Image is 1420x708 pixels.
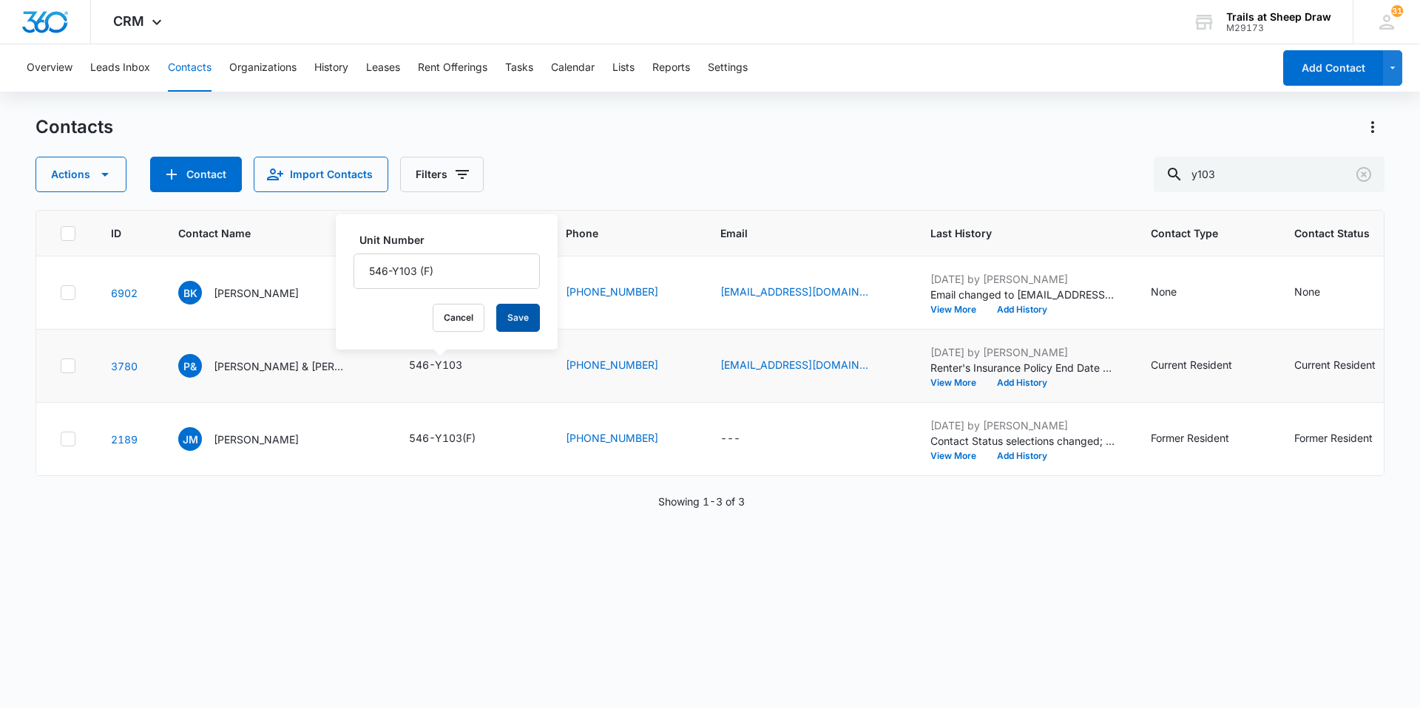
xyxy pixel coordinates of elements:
button: Add History [987,378,1058,387]
span: CRM [113,13,144,29]
span: Phone [566,225,663,241]
div: Contact Type - Former Resident - Select to Edit Field [1151,430,1256,448]
div: --- [720,430,740,448]
button: Save [496,304,540,332]
div: Email - Kirbyball@gmail.com - Select to Edit Field [720,284,895,302]
button: Reports [652,44,690,92]
span: Email [720,225,873,241]
span: Contact Type [1151,225,1237,241]
button: Overview [27,44,72,92]
label: Unit Number [359,232,546,248]
div: Unit Number - 546-Y103 - Select to Edit Field [409,357,489,375]
div: Phone - 956-624-7484 - Select to Edit Field [566,430,685,448]
a: [EMAIL_ADDRESS][DOMAIN_NAME] [720,357,868,372]
button: Lists [612,44,635,92]
p: Renter's Insurance Policy End Date changed from [DATE] to [DATE]. [930,360,1115,375]
div: None [1294,284,1320,299]
button: Filters [400,157,484,192]
button: Leads Inbox [90,44,150,92]
a: [PHONE_NUMBER] [566,357,658,372]
div: Contact Status - Former Resident - Select to Edit Field [1294,430,1399,448]
div: 546-Y103(F) [409,430,476,446]
div: Former Resident [1294,430,1373,446]
a: Navigate to contact details page for Brian Kirby [111,287,138,299]
p: [PERSON_NAME] [214,285,299,301]
button: Settings [708,44,748,92]
button: Import Contacts [254,157,388,192]
button: Actions [35,157,126,192]
div: account id [1226,23,1331,33]
div: Unit Number - 546-Y103(F) - Select to Edit Field [409,430,502,448]
a: Navigate to contact details page for Pamela & Juliana Janicek [111,360,138,372]
span: Last History [930,225,1094,241]
button: Contacts [168,44,212,92]
div: Contact Status - None - Select to Edit Field [1294,284,1347,302]
div: Contact Type - Current Resident - Select to Edit Field [1151,357,1259,375]
button: Tasks [505,44,533,92]
span: Contact Name [178,225,352,241]
button: Clear [1352,163,1376,186]
h1: Contacts [35,116,113,138]
div: Phone - 9706923187 - Select to Edit Field [566,357,685,375]
input: Search Contacts [1154,157,1384,192]
div: Current Resident [1294,357,1376,372]
button: Add Contact [1283,50,1383,86]
span: 31 [1391,5,1403,17]
div: Former Resident [1151,430,1229,446]
button: Organizations [229,44,297,92]
span: ID [111,225,121,241]
a: [PHONE_NUMBER] [566,430,658,446]
div: Current Resident [1151,357,1232,372]
div: None [1151,284,1177,299]
p: Contact Status selections changed; Current Resident was removed and Former Resident was added. [930,433,1115,449]
div: Contact Name - Brian Kirby - Select to Edit Field [178,281,325,304]
span: P& [178,354,202,378]
button: Calendar [551,44,595,92]
button: Rent Offerings [418,44,487,92]
button: Cancel [433,304,484,332]
p: [PERSON_NAME] & [PERSON_NAME] [214,358,347,374]
button: Add History [987,452,1058,460]
button: Actions [1361,115,1384,139]
span: BK [178,281,202,304]
div: Phone - 9703249638 - Select to Edit Field [566,284,685,302]
div: Contact Type - None - Select to Edit Field [1151,284,1203,302]
p: [DATE] by [PERSON_NAME] [930,271,1115,287]
div: account name [1226,11,1331,23]
button: Add Contact [150,157,242,192]
p: [PERSON_NAME] [214,432,299,447]
div: Email - pamelajanicek@gmail.com - Select to Edit Field [720,357,895,375]
div: notifications count [1391,5,1403,17]
div: 546-Y103 [409,357,462,372]
button: View More [930,305,987,314]
div: Contact Name - Pamela & Juliana Janicek - Select to Edit Field [178,354,373,378]
p: Email changed to [EMAIL_ADDRESS][DOMAIN_NAME]. [930,287,1115,302]
button: Add History [987,305,1058,314]
button: Leases [366,44,400,92]
p: Showing 1-3 of 3 [658,494,745,509]
input: Unit Number [354,253,540,289]
button: History [314,44,348,92]
a: Navigate to contact details page for Johnatan Maldonado [111,433,138,446]
button: View More [930,452,987,460]
span: Contact Status [1294,225,1381,241]
a: [EMAIL_ADDRESS][DOMAIN_NAME] [720,284,868,299]
span: JM [178,427,202,451]
p: [DATE] by [PERSON_NAME] [930,344,1115,360]
div: Contact Status - Current Resident - Select to Edit Field [1294,357,1402,375]
div: Email - - Select to Edit Field [720,430,767,448]
p: [DATE] by [PERSON_NAME] [930,418,1115,433]
button: View More [930,378,987,387]
a: [PHONE_NUMBER] [566,284,658,299]
div: Contact Name - Johnatan Maldonado - Select to Edit Field [178,427,325,451]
